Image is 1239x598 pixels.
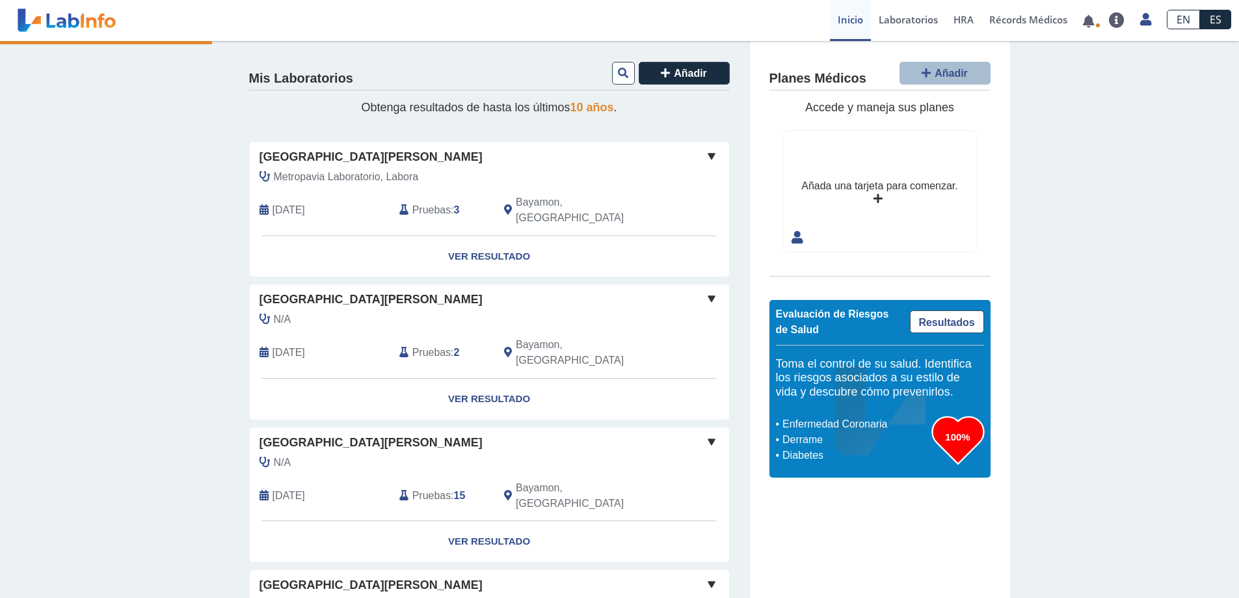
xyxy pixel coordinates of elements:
h5: Toma el control de su salud. Identifica los riesgos asociados a su estilo de vida y descubre cómo... [776,357,984,400]
span: Metropavia Laboratorio, Labora [274,169,419,185]
li: Derrame [779,432,932,448]
a: ES [1200,10,1231,29]
span: HRA [953,13,974,26]
b: 2 [454,347,460,358]
button: Añadir [639,62,730,85]
span: Pruebas [412,202,451,218]
b: 3 [454,204,460,215]
b: 15 [454,490,466,501]
span: Bayamon, PR [516,337,659,368]
li: Diabetes [779,448,932,463]
span: Bayamon, PR [516,195,659,226]
span: 2025-05-09 [273,345,305,360]
span: Pruebas [412,345,451,360]
span: [GEOGRAPHIC_DATA][PERSON_NAME] [260,577,483,594]
h3: 100% [932,429,984,445]
span: Pruebas [412,488,451,504]
span: Accede y maneja sus planes [805,101,954,114]
span: [GEOGRAPHIC_DATA][PERSON_NAME] [260,434,483,452]
a: EN [1167,10,1200,29]
a: Ver Resultado [250,379,729,420]
span: N/A [274,312,291,327]
span: Evaluación de Riesgos de Salud [776,308,889,335]
span: 2025-07-17 [273,202,305,218]
span: Añadir [935,68,968,79]
div: : [390,195,494,226]
h4: Planes Médicos [769,71,866,87]
span: 10 años [570,101,614,114]
a: Ver Resultado [250,236,729,277]
div: Añada una tarjeta para comenzar. [801,178,957,194]
span: Bayamon, PR [516,480,659,511]
button: Añadir [899,62,991,85]
span: Obtenga resultados de hasta los últimos . [361,101,617,114]
div: : [390,480,494,511]
span: N/A [274,455,291,470]
a: Ver Resultado [250,521,729,562]
li: Enfermedad Coronaria [779,416,932,432]
span: [GEOGRAPHIC_DATA][PERSON_NAME] [260,148,483,166]
div: : [390,337,494,368]
span: Añadir [674,68,707,79]
h4: Mis Laboratorios [249,71,353,87]
span: [GEOGRAPHIC_DATA][PERSON_NAME] [260,291,483,308]
a: Resultados [910,310,984,333]
span: 2025-05-08 [273,488,305,504]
